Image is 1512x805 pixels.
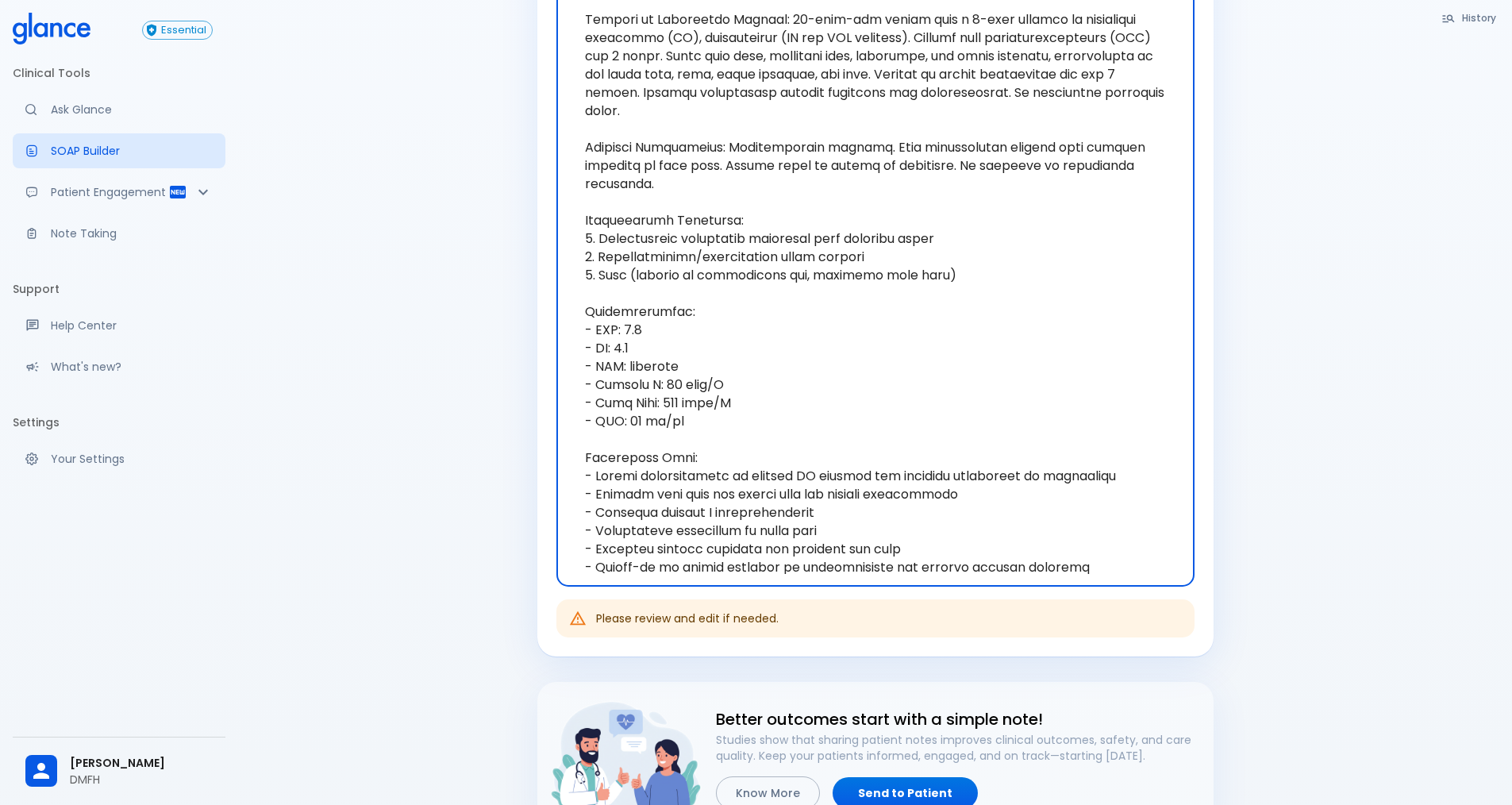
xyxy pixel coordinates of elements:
[70,755,213,772] span: [PERSON_NAME]
[13,92,225,127] a: Moramiz: Find ICD10AM codes instantly
[716,707,1201,732] h6: Better outcomes start with a simple note!
[156,25,212,37] span: Essential
[70,772,213,788] p: DMFH
[51,359,213,375] p: What's new?
[51,225,213,241] p: Note Taking
[51,318,213,333] p: Help Center
[13,54,225,92] li: Clinical Tools
[13,175,225,210] div: Patient Reports & Referrals
[142,21,225,40] a: Click to view or change your subscription
[13,133,225,168] a: Docugen: Compose a clinical documentation in seconds
[13,744,225,799] div: [PERSON_NAME]DMFH
[51,143,213,159] p: SOAP Builder
[51,184,168,200] p: Patient Engagement
[13,216,225,251] a: Advanced note-taking
[51,451,213,467] p: Your Settings
[13,441,225,476] a: Manage your settings
[142,21,213,40] button: Essential
[13,270,225,308] li: Support
[13,349,225,384] div: Recent updates and feature releases
[51,102,213,117] p: Ask Glance
[13,308,225,343] a: Get help from our support team
[716,732,1201,764] p: Studies show that sharing patient notes improves clinical outcomes, safety, and care quality. Kee...
[1433,6,1506,29] button: History
[13,403,225,441] li: Settings
[596,604,779,633] div: Please review and edit if needed.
